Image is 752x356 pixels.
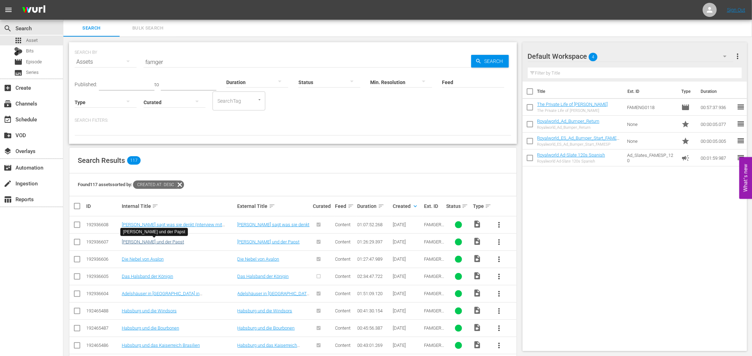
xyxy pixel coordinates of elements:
[122,308,177,313] a: Habsburg und die Windsors
[4,100,12,108] span: Channels
[491,337,508,354] button: more_vert
[473,220,481,228] span: Video
[473,306,481,314] span: Video
[122,202,235,210] div: Internal Title
[491,234,508,250] button: more_vert
[75,52,137,72] div: Assets
[424,308,444,319] span: FAMGER0095R
[589,50,598,64] span: 4
[238,239,300,244] a: [PERSON_NAME] und der Papst
[737,103,745,111] span: reorder
[335,308,351,313] span: Content
[86,222,120,227] div: 192936608
[681,154,690,162] span: Ad
[26,58,42,65] span: Episode
[696,82,739,101] th: Duration
[238,274,289,279] a: Das Halsband der Königin
[335,343,351,348] span: Content
[537,102,608,107] a: The Private Life of [PERSON_NAME]
[537,152,605,158] a: Royalworld Ad-Slate 120s Spanish
[4,179,12,188] span: Ingestion
[485,203,491,209] span: sort
[238,325,295,331] a: Habsburg und die Bourbonen
[14,36,23,45] span: Asset
[26,47,34,55] span: Bits
[124,24,172,32] span: Bulk Search
[424,222,444,233] span: FAMGER0109R
[123,229,185,235] div: [PERSON_NAME] und der Papst
[495,238,504,246] span: more_vert
[358,291,391,296] div: 01:51:09.120
[424,291,444,301] span: FAMGER0113
[393,239,422,244] div: [DATE]
[335,256,351,262] span: Content
[624,133,678,150] td: None
[495,221,504,229] span: more_vert
[727,7,745,13] a: Sign Out
[537,135,620,146] a: Royalworld_ES_Ad_Bumper_Start_FAMESP
[424,274,444,284] span: FAMGER0112
[68,24,115,32] span: Search
[537,119,600,124] a: Royalworld_Ad_Bumper_Return
[14,58,23,66] span: Episode
[482,55,509,68] span: Search
[473,202,489,210] div: Type
[335,274,351,279] span: Content
[424,325,444,336] span: FAMGER0096R
[4,115,12,124] span: Schedule
[26,69,39,76] span: Series
[698,116,737,133] td: 00:00:05.077
[393,325,422,331] div: [DATE]
[528,46,734,66] div: Default Workspace
[393,222,422,227] div: [DATE]
[358,239,391,244] div: 01:26:29.397
[491,320,508,337] button: more_vert
[733,48,742,65] button: more_vert
[86,203,120,209] div: ID
[412,203,418,209] span: keyboard_arrow_down
[424,239,444,250] span: FAMGER0114
[335,325,351,331] span: Content
[14,69,23,77] span: Series
[393,291,422,296] div: [DATE]
[4,84,12,92] span: Create
[739,157,752,199] button: Open Feedback Widget
[122,274,173,279] a: Das Halsband der Königin
[624,82,677,101] th: Ext. ID
[86,274,120,279] div: 192936605
[256,96,263,103] button: Open
[495,272,504,281] span: more_vert
[358,274,391,279] div: 02:34:47.722
[446,202,471,210] div: Status
[14,47,23,56] div: Bits
[677,82,696,101] th: Type
[681,103,690,112] span: Episode
[86,308,120,313] div: 192465488
[4,24,12,33] span: Search
[358,343,391,348] div: 00:43:01.269
[269,203,275,209] span: sort
[86,343,120,348] div: 192465486
[4,164,12,172] span: Automation
[152,203,158,209] span: sort
[473,341,481,349] span: Video
[335,222,351,227] span: Content
[378,203,384,209] span: sort
[491,216,508,233] button: more_vert
[737,153,745,162] span: reorder
[473,323,481,332] span: Video
[424,256,444,267] span: FAMGER0111
[462,203,468,209] span: sort
[154,82,159,87] span: to
[78,182,184,187] span: Found 117 assets sorted by:
[122,343,200,348] a: Habsburg und das Kaiserreich Brasilien
[698,99,737,116] td: 00:57:37.936
[4,131,12,140] span: VOD
[86,239,120,244] div: 192936607
[335,239,351,244] span: Content
[624,150,678,166] td: Ad_Slates_FAMESP_120
[313,203,333,209] div: Curated
[238,291,311,301] a: Adelshäuser in [GEOGRAPHIC_DATA] in [GEOGRAPHIC_DATA]
[122,325,179,331] a: Habsburg und die Bourbonen
[78,156,125,165] span: Search Results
